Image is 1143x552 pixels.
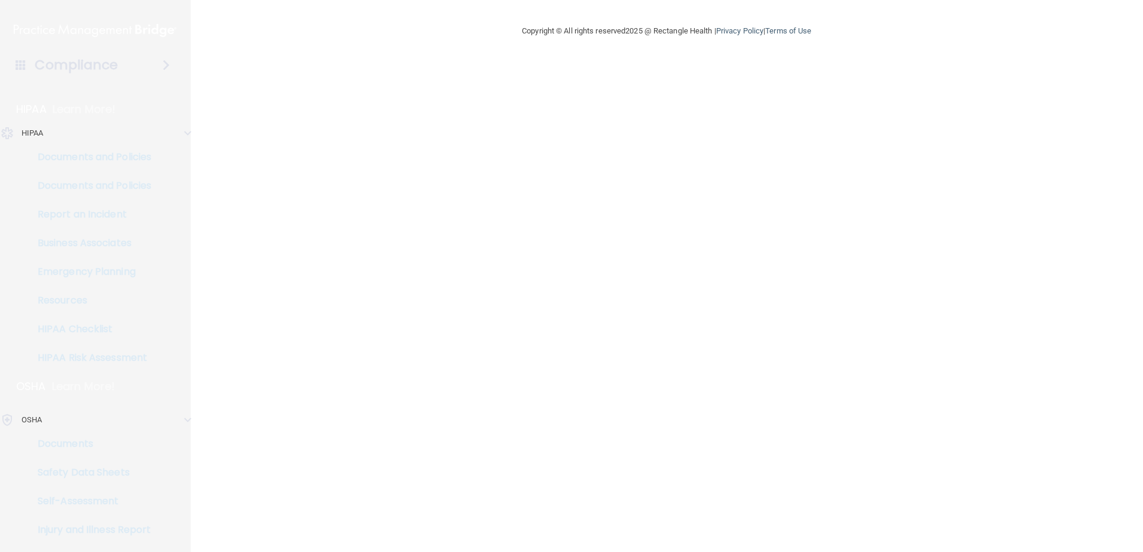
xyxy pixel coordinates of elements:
a: Privacy Policy [716,26,763,35]
p: Self-Assessment [8,495,171,507]
p: Documents [8,438,171,450]
p: OSHA [22,413,42,427]
div: Copyright © All rights reserved 2025 @ Rectangle Health | | [448,12,885,50]
p: Report an Incident [8,208,171,220]
a: Terms of Use [765,26,811,35]
p: Injury and Illness Report [8,524,171,536]
p: Learn More! [52,379,115,394]
img: PMB logo [14,19,176,42]
p: Documents and Policies [8,180,171,192]
h4: Compliance [35,57,118,73]
p: Documents and Policies [8,151,171,163]
p: OSHA [16,379,46,394]
p: Safety Data Sheets [8,467,171,479]
p: HIPAA Risk Assessment [8,352,171,364]
p: Resources [8,295,171,306]
p: Learn More! [53,102,116,116]
p: Business Associates [8,237,171,249]
p: HIPAA [16,102,47,116]
p: HIPAA Checklist [8,323,171,335]
p: HIPAA [22,126,44,140]
p: Emergency Planning [8,266,171,278]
